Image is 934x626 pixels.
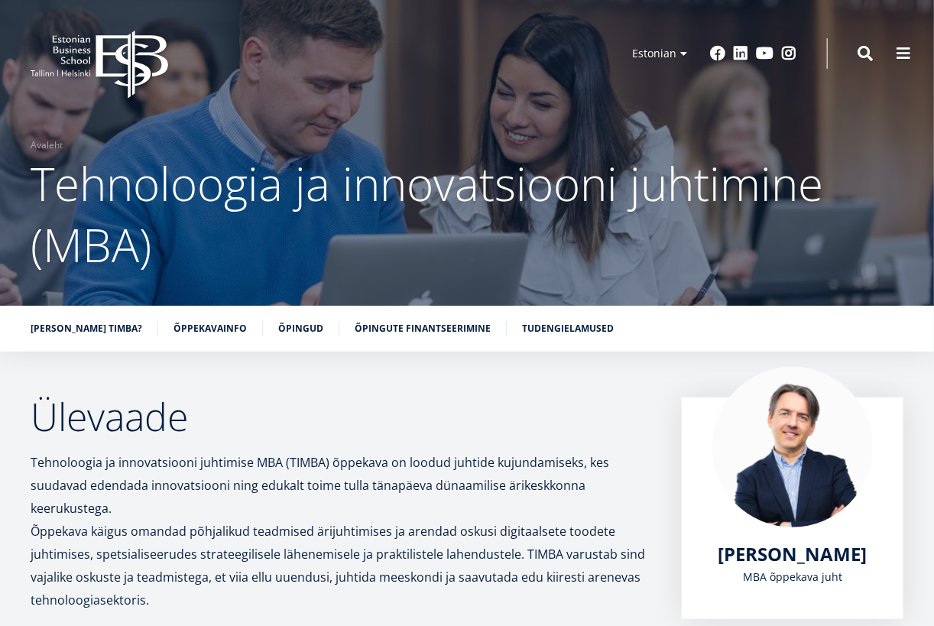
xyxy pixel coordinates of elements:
span: Tehnoloogia ja innovatsiooni juhtimine (MBA) [31,152,823,276]
a: Instagram [781,46,796,61]
a: [PERSON_NAME] TIMBA? [31,321,142,336]
a: Tudengielamused [522,321,614,336]
p: Tehnoloogia ja innovatsiooni juhtimise MBA (TIMBA) õppekava on loodud juhtide kujundamiseks, kes ... [31,451,651,611]
span: Tehnoloogia ja innovatsiooni juhtimine (MBA) [18,190,225,203]
a: Linkedin [733,46,748,61]
a: [PERSON_NAME] [718,543,868,566]
input: Tehnoloogia ja innovatsiooni juhtimine (MBA) [4,190,14,200]
img: Marko Rillo [712,367,873,527]
div: MBA õppekava juht [712,566,873,589]
span: Kaheaastane MBA [18,170,100,183]
a: Avaleht [31,138,63,153]
a: Facebook [710,46,725,61]
span: Üheaastane eestikeelne MBA [18,150,149,164]
a: Õppekavainfo [174,321,247,336]
a: Õpingute finantseerimine [355,321,491,336]
span: Perekonnanimi [363,1,433,15]
h2: Ülevaade [31,397,651,436]
input: Kaheaastane MBA [4,170,14,180]
a: Youtube [756,46,773,61]
a: Õpingud [278,321,323,336]
input: Üheaastane eestikeelne MBA [4,151,14,161]
span: [PERSON_NAME] [718,541,868,566]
